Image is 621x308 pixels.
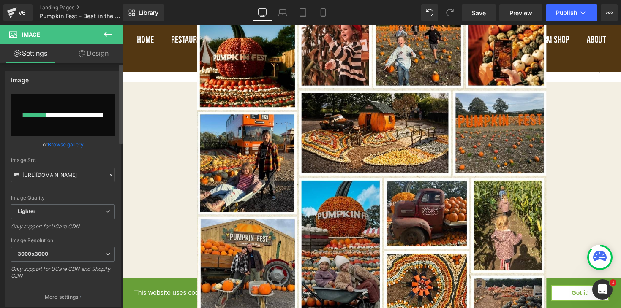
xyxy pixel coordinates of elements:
[11,266,115,285] div: Only support for UCare CDN and Shopify CDN
[601,4,618,21] button: More
[11,72,29,84] div: Image
[556,9,577,16] span: Publish
[272,4,293,21] a: Laptop
[499,4,542,21] a: Preview
[11,168,115,182] input: Link
[3,4,33,21] a: v6
[509,8,532,17] span: Preview
[11,195,115,201] div: Image Quality
[293,4,313,21] a: Tablet
[252,4,272,21] a: Desktop
[17,7,27,18] div: v6
[18,208,35,214] b: Lighter
[45,293,79,301] p: More settings
[22,31,40,38] span: Image
[592,279,613,300] iframe: Intercom live chat
[472,8,486,17] span: Save
[48,137,84,152] a: Browse gallery
[18,251,48,257] b: 3000x3000
[421,4,438,21] button: Undo
[39,13,120,19] span: Pumpkin Fest - Best in the [GEOGRAPHIC_DATA]!
[139,9,158,16] span: Library
[11,157,115,163] div: Image Src
[5,287,121,307] button: More settings
[63,44,124,63] a: Design
[313,4,333,21] a: Mobile
[11,140,115,149] div: or
[39,4,136,11] a: Landing Pages
[11,223,115,235] div: Only support for UCare CDN
[123,4,164,21] a: New Library
[610,279,616,286] span: 1
[441,4,458,21] button: Redo
[546,4,597,21] button: Publish
[11,238,115,243] div: Image Resolution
